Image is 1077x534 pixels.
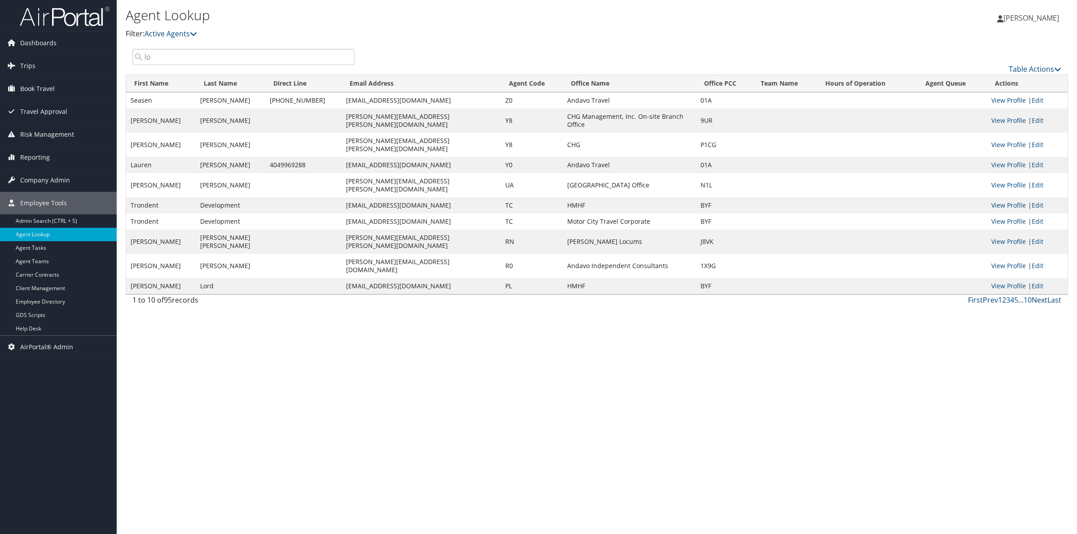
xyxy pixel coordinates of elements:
[917,75,987,92] th: Agent Queue: activate to sort column ascending
[341,133,501,157] td: [PERSON_NAME][EMAIL_ADDRESS][PERSON_NAME][DOMAIN_NAME]
[20,32,57,54] span: Dashboards
[126,213,196,230] td: Trondent
[696,92,753,109] td: 01A
[696,133,753,157] td: P1CG
[563,278,696,294] td: HMHF
[341,254,501,278] td: [PERSON_NAME][EMAIL_ADDRESS][DOMAIN_NAME]
[132,49,355,65] input: Search
[126,278,196,294] td: [PERSON_NAME]
[991,282,1026,290] a: View Profile
[696,109,753,133] td: 9UR
[696,278,753,294] td: BYF
[341,75,501,92] th: Email Address: activate to sort column ascending
[1032,116,1043,125] a: Edit
[987,278,1068,294] td: |
[126,6,754,25] h1: Agent Lookup
[341,278,501,294] td: [EMAIL_ADDRESS][DOMAIN_NAME]
[696,230,753,254] td: J8VK
[1009,64,1061,74] a: Table Actions
[987,92,1068,109] td: |
[983,295,998,305] a: Prev
[991,140,1026,149] a: View Profile
[196,213,265,230] td: Development
[501,75,563,92] th: Agent Code: activate to sort column ascending
[196,157,265,173] td: [PERSON_NAME]
[1032,261,1043,270] a: Edit
[696,213,753,230] td: BYF
[1002,295,1006,305] a: 2
[341,230,501,254] td: [PERSON_NAME][EMAIL_ADDRESS][PERSON_NAME][DOMAIN_NAME]
[563,157,696,173] td: Andavo Travel
[987,133,1068,157] td: |
[1010,295,1014,305] a: 4
[817,75,917,92] th: Hours of Operation: activate to sort column ascending
[20,146,50,169] span: Reporting
[501,213,563,230] td: TC
[696,173,753,197] td: N1L
[196,92,265,109] td: [PERSON_NAME]
[196,230,265,254] td: [PERSON_NAME] [PERSON_NAME]
[1018,295,1024,305] span: …
[991,181,1026,189] a: View Profile
[991,116,1026,125] a: View Profile
[501,197,563,213] td: TC
[341,109,501,133] td: [PERSON_NAME][EMAIL_ADDRESS][PERSON_NAME][DOMAIN_NAME]
[1032,217,1043,226] a: Edit
[341,213,501,230] td: [EMAIL_ADDRESS][DOMAIN_NAME]
[20,169,70,191] span: Company Admin
[563,109,696,133] td: CHG Management, Inc. On-site Branch Office
[164,295,172,305] span: 95
[501,133,563,157] td: Y8
[968,295,983,305] a: First
[132,295,355,310] div: 1 to 10 of records
[20,55,35,77] span: Trips
[1032,237,1043,246] a: Edit
[501,278,563,294] td: PL
[126,230,196,254] td: [PERSON_NAME]
[20,192,67,214] span: Employee Tools
[1032,161,1043,169] a: Edit
[563,173,696,197] td: [GEOGRAPHIC_DATA] Office
[987,197,1068,213] td: |
[1006,295,1010,305] a: 3
[126,109,196,133] td: [PERSON_NAME]
[696,75,753,92] th: Office PCC: activate to sort column ascending
[991,201,1026,209] a: View Profile
[196,278,265,294] td: Lord
[987,173,1068,197] td: |
[341,197,501,213] td: [EMAIL_ADDRESS][DOMAIN_NAME]
[987,109,1068,133] td: |
[20,78,55,100] span: Book Travel
[20,6,109,27] img: airportal-logo.png
[144,29,197,39] a: Active Agents
[265,92,341,109] td: [PHONE_NUMBER]
[563,133,696,157] td: CHG
[341,157,501,173] td: [EMAIL_ADDRESS][DOMAIN_NAME]
[1032,96,1043,104] a: Edit
[991,237,1026,246] a: View Profile
[501,109,563,133] td: Y8
[997,4,1068,31] a: [PERSON_NAME]
[341,173,501,197] td: [PERSON_NAME][EMAIL_ADDRESS][PERSON_NAME][DOMAIN_NAME]
[991,161,1026,169] a: View Profile
[1047,295,1061,305] a: Last
[196,173,265,197] td: [PERSON_NAME]
[126,157,196,173] td: Lauren
[126,28,754,40] p: Filter:
[987,157,1068,173] td: |
[126,197,196,213] td: Trondent
[563,230,696,254] td: [PERSON_NAME] Locums
[196,75,265,92] th: Last Name: activate to sort column ascending
[563,75,696,92] th: Office Name: activate to sort column ascending
[1003,13,1059,23] span: [PERSON_NAME]
[1032,282,1043,290] a: Edit
[696,197,753,213] td: BYF
[126,75,196,92] th: First Name: activate to sort column ascending
[1014,295,1018,305] a: 5
[696,157,753,173] td: 01A
[753,75,818,92] th: Team Name: activate to sort column ascending
[20,123,74,146] span: Risk Management
[341,92,501,109] td: [EMAIL_ADDRESS][DOMAIN_NAME]
[501,173,563,197] td: UA
[987,213,1068,230] td: |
